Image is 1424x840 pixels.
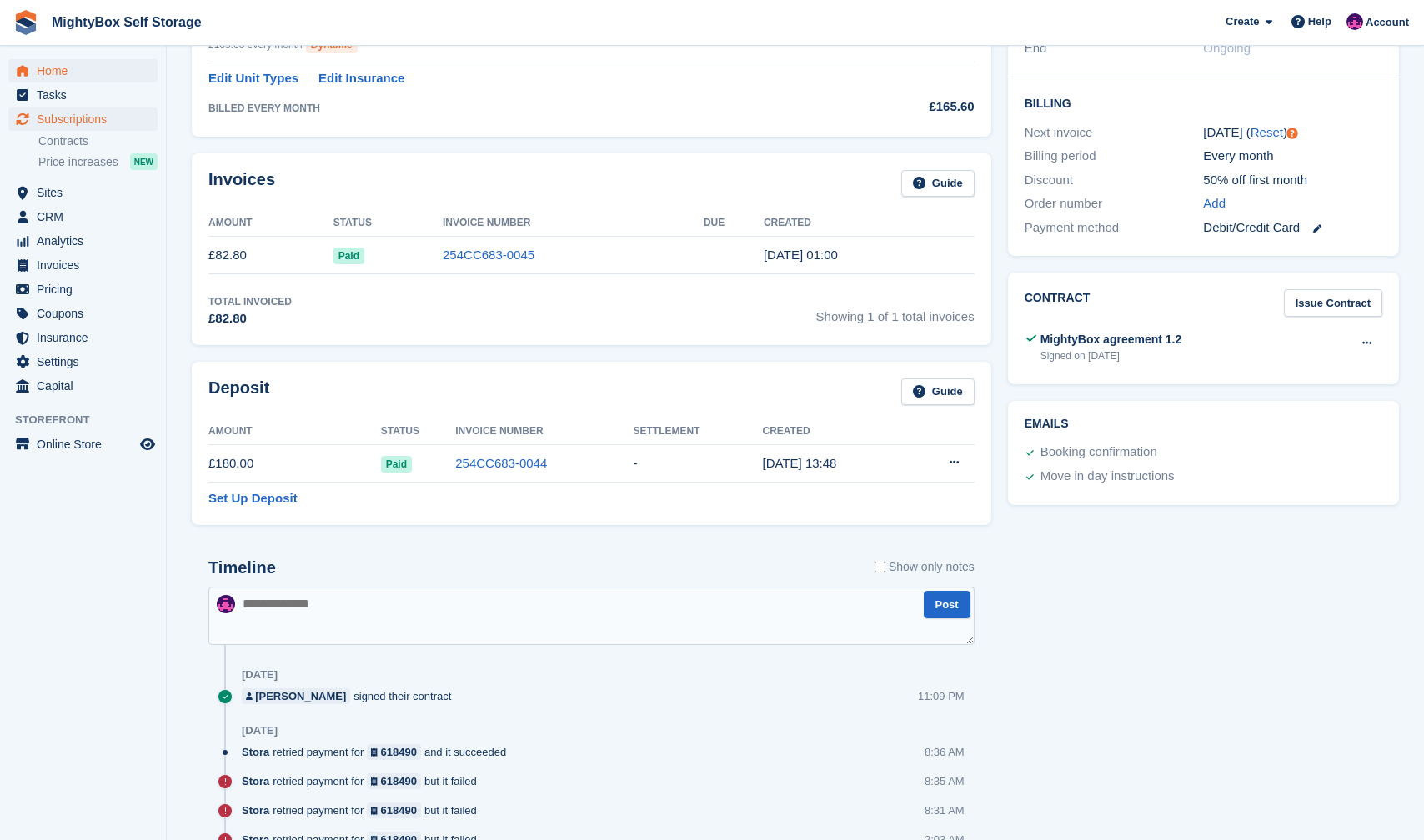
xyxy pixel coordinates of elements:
[8,350,158,373] a: menu
[1203,218,1382,237] div: Debit/Credit Card
[37,432,137,456] span: Online Store
[242,773,485,789] div: retried payment for but it failed
[1025,194,1204,213] div: Order number
[8,374,158,397] a: menu
[1346,13,1363,30] img: Richard Marsh
[8,326,158,349] a: menu
[1308,13,1331,30] span: Help
[704,210,764,237] th: Due
[242,744,269,760] span: Stora
[1025,417,1382,431] h2: Emails
[208,294,292,309] div: Total Invoiced
[8,229,158,252] a: menu
[38,152,158,171] a: Price increases NEW
[1025,289,1091,317] h2: Contract
[318,69,404,88] a: Edit Insurance
[333,247,364,264] span: Paid
[37,181,137,204] span: Sites
[242,773,269,789] span: Stora
[208,445,381,482] td: £180.00
[217,595,235,613] img: Richard Marsh
[242,688,350,704] a: [PERSON_NAME]
[831,97,975,117] div: £165.60
[15,412,166,428] span: Storefront
[1040,467,1175,487] div: Move in day instructions
[762,418,905,445] th: Created
[1203,147,1382,166] div: Every month
[925,802,965,818] div: 8:31 AM
[208,69,298,88] a: Edit Unit Types
[1040,442,1157,462] div: Booking confirmation
[208,378,269,406] h2: Deposit
[13,10,38,35] img: stora-icon-8386f47178a22dfd0bd8f6a31ec36ba5ce8667c1dd55bd0f319d3a0aa187defe.svg
[333,210,443,237] th: Status
[45,8,208,36] a: MightyBox Self Storage
[455,456,547,470] a: 254CC683-0044
[1285,126,1300,141] div: Tooltip anchor
[1040,331,1182,348] div: MightyBox agreement 1.2
[208,170,275,197] h2: Invoices
[1203,123,1382,142] div: [DATE] ( )
[1366,14,1409,31] span: Account
[764,210,975,237] th: Created
[242,724,278,737] div: [DATE]
[381,456,412,472] span: Paid
[130,153,158,170] div: NEW
[918,688,965,704] div: 11:09 PM
[255,688,346,704] div: [PERSON_NAME]
[138,434,158,454] a: Preview store
[208,309,292,328] div: £82.80
[37,374,137,397] span: Capital
[367,744,421,760] a: 618490
[8,59,158,82] a: menu
[8,432,158,456] a: menu
[8,205,158,228] a: menu
[8,83,158,107] a: menu
[208,418,381,445] th: Amount
[38,154,118,170] span: Price increases
[901,170,975,197] a: Guide
[443,210,704,237] th: Invoice Number
[8,253,158,277] a: menu
[242,802,485,818] div: retried payment for but it failed
[37,277,137,301] span: Pricing
[1025,147,1204,166] div: Billing period
[8,107,158,131] a: menu
[634,418,763,445] th: Settlement
[208,558,276,577] h2: Timeline
[37,107,137,131] span: Subscriptions
[367,802,421,818] a: 618490
[1025,94,1382,111] h2: Billing
[242,668,278,682] div: [DATE]
[381,418,456,445] th: Status
[1284,289,1382,317] a: Issue Contract
[37,205,137,228] span: CRM
[1025,171,1204,190] div: Discount
[875,558,885,576] input: Show only notes
[634,445,763,482] td: -
[367,773,421,789] a: 618490
[38,133,158,149] a: Contracts
[8,277,158,301] a: menu
[208,489,298,508] a: Set Up Deposit
[1203,171,1382,190] div: 50% off first month
[455,418,633,445] th: Invoice Number
[1251,125,1283,139] a: Reset
[1226,13,1259,30] span: Create
[208,210,333,237] th: Amount
[764,247,838,262] time: 2025-06-25 00:00:40 UTC
[1025,39,1204,58] div: End
[925,744,965,760] div: 8:36 AM
[381,802,417,818] div: 618490
[816,294,975,328] span: Showing 1 of 1 total invoices
[443,247,534,262] a: 254CC683-0045
[8,302,158,325] a: menu
[381,744,417,760] div: 618490
[37,326,137,349] span: Insurance
[1203,194,1226,213] a: Add
[37,253,137,277] span: Invoices
[208,237,333,274] td: £82.80
[37,350,137,373] span: Settings
[1203,41,1251,55] span: Ongoing
[37,302,137,325] span: Coupons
